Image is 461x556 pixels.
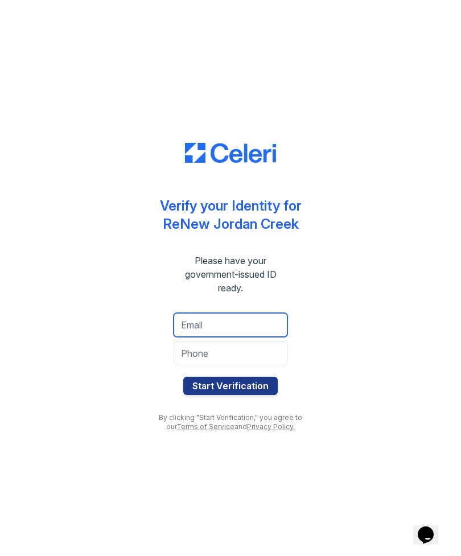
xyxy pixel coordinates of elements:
[151,254,310,295] div: Please have your government-issued ID ready.
[151,413,310,431] div: By clicking "Start Verification," you agree to our and
[247,422,295,431] a: Privacy Policy.
[174,313,287,337] input: Email
[183,377,278,395] button: Start Verification
[160,197,302,233] div: Verify your Identity for ReNew Jordan Creek
[413,510,450,545] iframe: chat widget
[185,143,276,163] img: CE_Logo_Blue-a8612792a0a2168367f1c8372b55b34899dd931a85d93a1a3d3e32e68fde9ad4.png
[176,422,234,431] a: Terms of Service
[174,341,287,365] input: Phone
